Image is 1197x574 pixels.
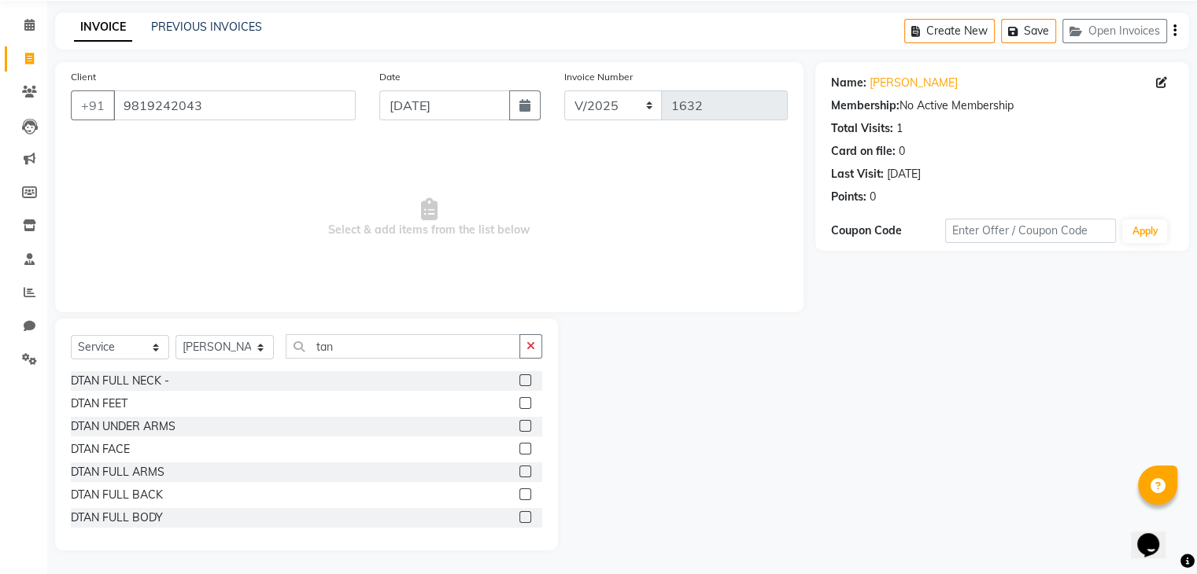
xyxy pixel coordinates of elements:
[896,120,903,137] div: 1
[71,510,163,526] div: DTAN FULL BODY
[113,90,356,120] input: Search by Name/Mobile/Email/Code
[887,166,921,182] div: [DATE]
[831,98,900,114] div: Membership:
[71,396,127,412] div: DTAN FEET
[945,219,1117,243] input: Enter Offer / Coupon Code
[831,166,884,182] div: Last Visit:
[71,418,175,435] div: DTAN UNDER ARMS
[379,70,401,84] label: Date
[1062,19,1167,43] button: Open Invoices
[71,441,130,458] div: DTAN FACE
[1001,19,1056,43] button: Save
[831,143,896,160] div: Card on file:
[899,143,905,160] div: 0
[831,189,866,205] div: Points:
[286,334,520,359] input: Search or Scan
[1122,219,1167,243] button: Apply
[831,120,893,137] div: Total Visits:
[870,189,876,205] div: 0
[1131,511,1181,558] iframe: chat widget
[831,223,945,239] div: Coupon Code
[71,487,163,503] div: DTAN FULL BACK
[71,373,169,389] div: DTAN FULL NECK -
[564,70,633,84] label: Invoice Number
[71,139,788,296] span: Select & add items from the list below
[71,70,96,84] label: Client
[151,20,262,34] a: PREVIOUS INVOICES
[904,19,995,43] button: Create New
[71,464,164,480] div: DTAN FULL ARMS
[74,13,132,42] a: INVOICE
[71,90,115,120] button: +91
[831,75,866,91] div: Name:
[870,75,958,91] a: [PERSON_NAME]
[831,98,1173,114] div: No Active Membership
